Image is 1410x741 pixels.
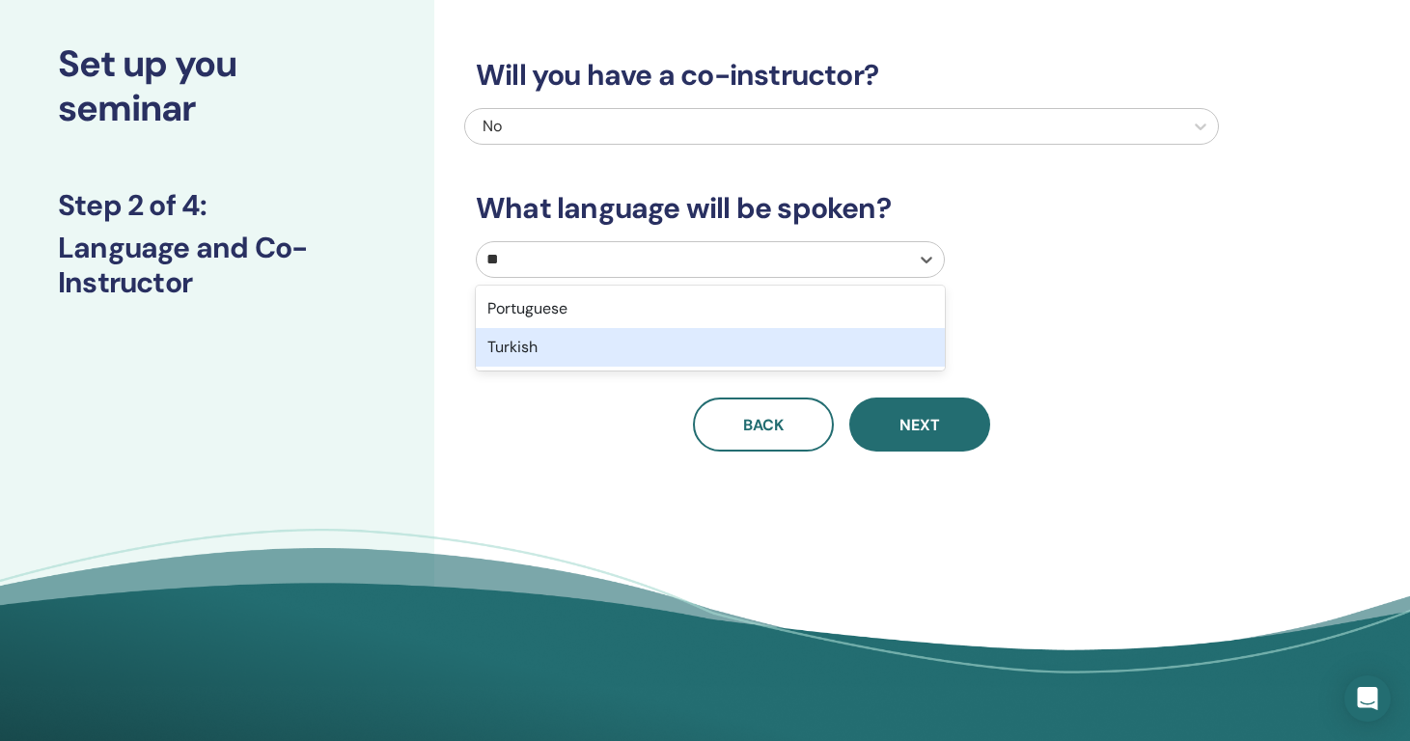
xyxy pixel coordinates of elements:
[693,398,834,452] button: Back
[58,231,376,300] h3: Language and Co-Instructor
[58,188,376,223] h3: Step 2 of 4 :
[476,328,945,367] div: Turkish
[849,398,990,452] button: Next
[899,415,940,435] span: Next
[464,58,1219,93] h3: Will you have a co-instructor?
[743,415,784,435] span: Back
[476,289,945,328] div: Portuguese
[483,116,502,136] span: No
[1344,675,1391,722] div: Open Intercom Messenger
[464,191,1219,226] h3: What language will be spoken?
[58,42,376,130] h2: Set up you seminar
